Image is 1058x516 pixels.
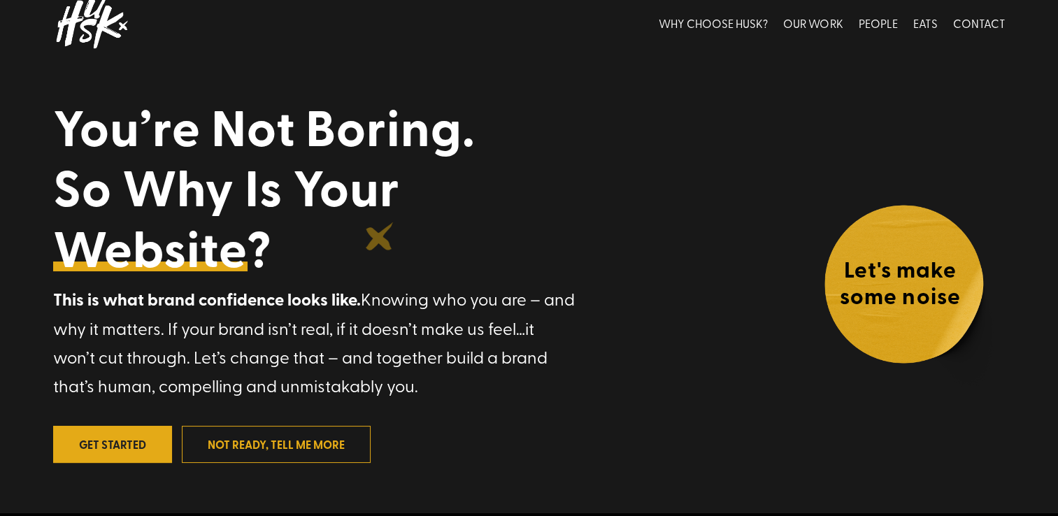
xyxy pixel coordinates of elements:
a: not ready, tell me more [182,426,371,463]
a: Get Started [53,426,172,463]
p: Knowing who you are – and why it matters. If your brand isn’t real, if it doesn’t make us feel…it... [53,285,578,399]
strong: This is what brand confidence looks like. [53,287,361,311]
a: Website [53,217,248,278]
h1: You’re Not Boring. So Why Is Your ? [53,96,603,285]
h4: Let's make some noise [823,255,977,316]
